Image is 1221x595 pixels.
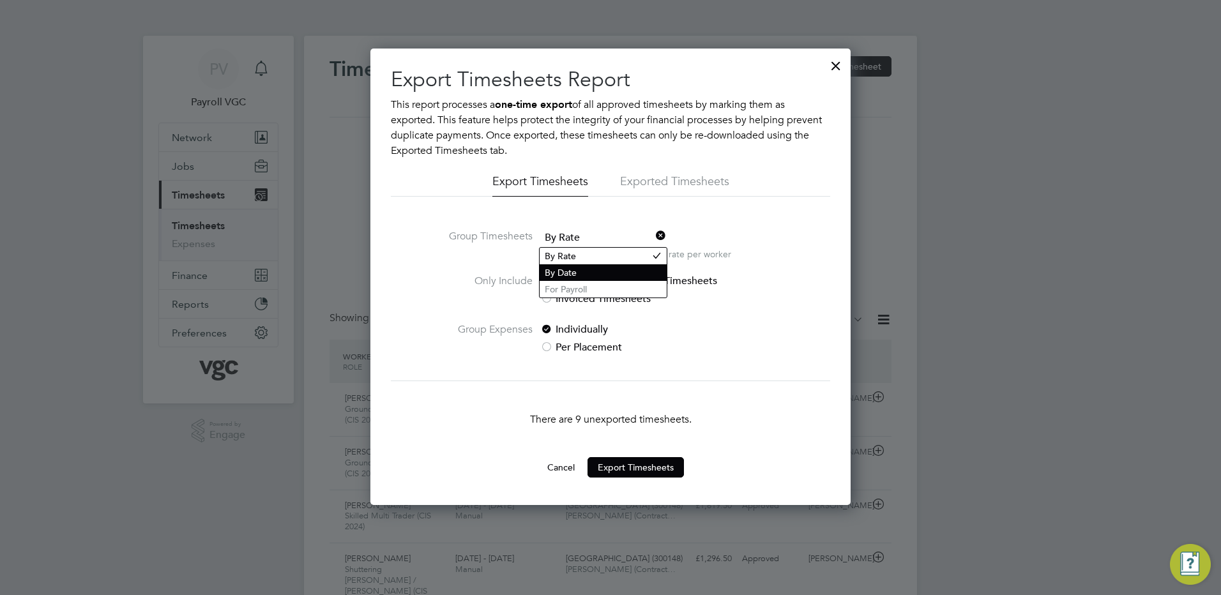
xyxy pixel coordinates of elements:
button: Export Timesheets [588,457,684,478]
span: By Rate [540,229,666,248]
button: Engage Resource Center [1170,544,1211,585]
b: one-time export [495,98,572,110]
p: This report processes a of all approved timesheets by marking them as exported. This feature help... [391,97,830,158]
h2: Export Timesheets Report [391,66,830,93]
li: Export Timesheets [492,174,588,197]
label: Individually [540,322,754,337]
button: Cancel [537,457,585,478]
li: Exported Timesheets [620,174,729,197]
label: Invoiced Timesheets [540,291,754,306]
label: Only Include [437,273,533,306]
label: Group Expenses [437,322,533,355]
li: By Rate [540,248,667,264]
li: For Payroll [540,281,667,297]
p: There are 9 unexported timesheets. [391,412,830,427]
label: Per Placement [540,340,754,355]
label: Group Timesheets [437,229,533,258]
li: By Date [540,264,667,281]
